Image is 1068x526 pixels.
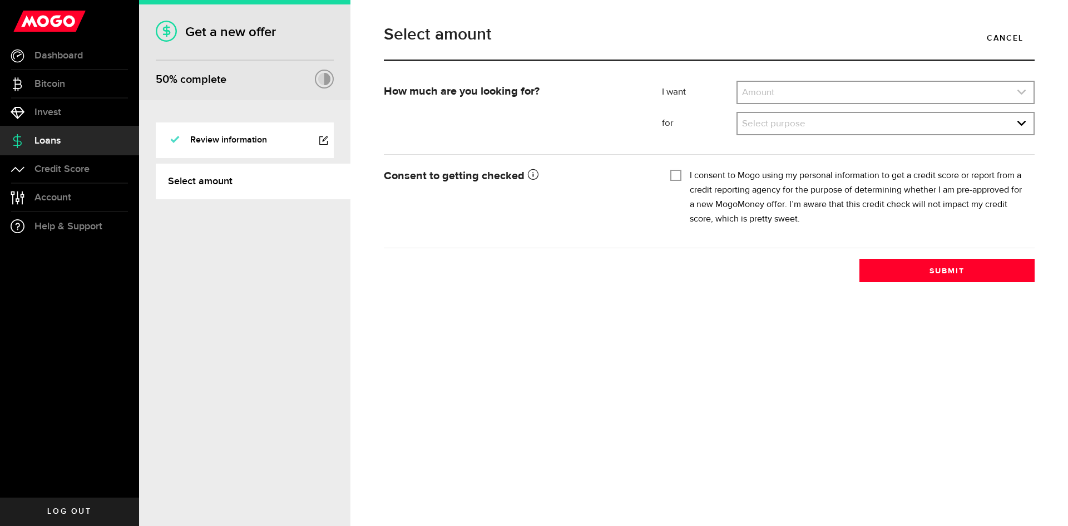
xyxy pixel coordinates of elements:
strong: Consent to getting checked [384,170,538,181]
span: Log out [47,508,91,515]
label: for [662,117,736,130]
span: Loans [34,136,61,146]
label: I consent to Mogo using my personal information to get a credit score or report from a credit rep... [690,169,1026,227]
div: % complete [156,70,226,90]
a: expand select [738,82,1034,103]
input: I consent to Mogo using my personal information to get a credit score or report from a credit rep... [670,169,681,180]
a: expand select [738,113,1034,134]
h1: Select amount [384,26,1035,43]
strong: How much are you looking for? [384,86,540,97]
label: I want [662,86,736,99]
h1: Get a new offer [156,24,334,40]
span: Dashboard [34,51,83,61]
span: Credit Score [34,164,90,174]
a: Cancel [976,26,1035,50]
span: Help & Support [34,222,102,232]
span: Bitcoin [34,79,65,89]
span: 50 [156,73,169,86]
span: Invest [34,107,61,117]
span: Account [34,193,71,203]
a: Select amount [156,164,350,199]
button: Submit [859,259,1035,282]
button: Open LiveChat chat widget [9,4,42,38]
a: Review information [156,122,334,158]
